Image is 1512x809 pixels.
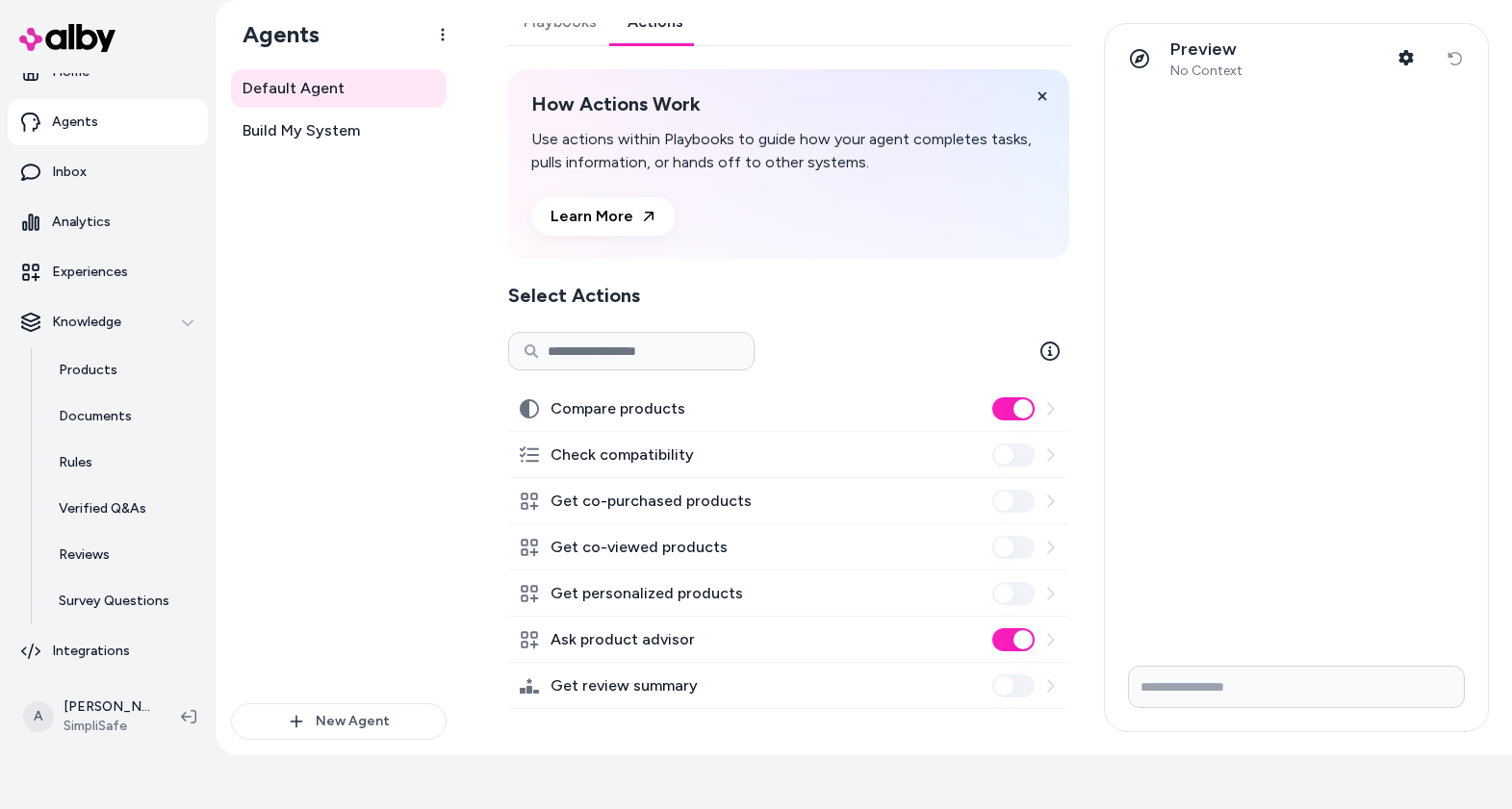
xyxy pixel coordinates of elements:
[12,686,166,747] button: A[PERSON_NAME]SimpliSafe
[231,703,447,740] button: New Agent
[531,128,1046,174] p: Use actions within Playbooks to guide how your agent completes tasks, pulls information, or hands...
[52,113,98,132] p: Agents
[52,263,128,282] p: Experiences
[531,197,676,236] a: Learn More
[8,299,208,345] button: Knowledge
[39,578,208,624] a: Survey Questions
[8,99,208,145] a: Agents
[551,536,728,559] label: Get co-viewed products
[52,313,121,332] p: Knowledge
[64,717,150,736] span: SimpliSafe
[64,697,150,717] p: [PERSON_NAME]
[39,440,208,486] a: Rules
[8,149,208,195] a: Inbox
[551,490,752,513] label: Get co-purchased products
[243,119,360,142] span: Build My System
[39,486,208,532] a: Verified Q&As
[551,674,698,697] label: Get review summary
[8,199,208,245] a: Analytics
[59,407,132,426] p: Documents
[551,443,694,467] label: Check compatibility
[1128,666,1465,708] input: Write your prompt here
[59,453,92,472] p: Rules
[52,163,87,182] p: Inbox
[19,24,115,52] img: alby Logo
[52,213,111,232] p: Analytics
[52,642,130,661] p: Integrations
[8,628,208,674] a: Integrations
[508,282,1069,309] h2: Select Actions
[39,347,208,393] a: Products
[551,628,695,651] label: Ask product advisor
[39,393,208,440] a: Documents
[59,545,110,565] p: Reviews
[551,582,743,605] label: Get personalized products
[243,77,345,100] span: Default Agent
[59,499,146,518] p: Verified Q&As
[59,361,117,380] p: Products
[8,249,208,295] a: Experiences
[1170,38,1243,61] p: Preview
[23,701,54,732] span: A
[531,92,1046,116] h2: How Actions Work
[231,69,447,108] a: Default Agent
[1170,63,1243,80] span: No Context
[231,112,447,150] a: Build My System
[227,20,320,49] h1: Agents
[551,397,685,420] label: Compare products
[59,592,169,611] p: Survey Questions
[39,532,208,578] a: Reviews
